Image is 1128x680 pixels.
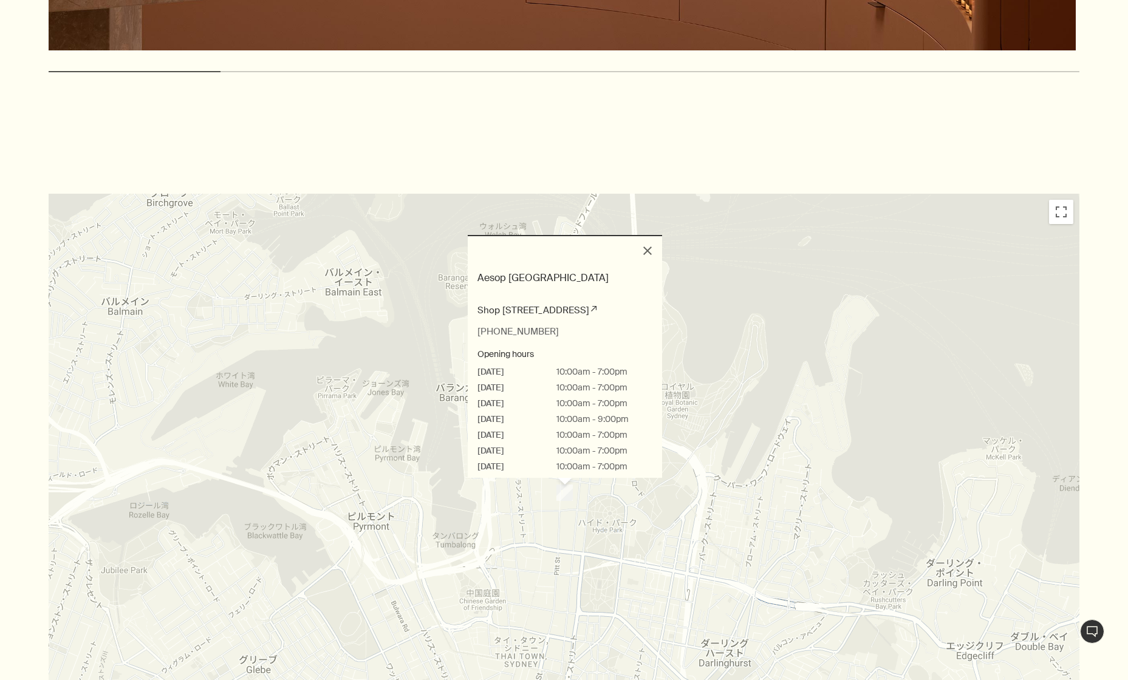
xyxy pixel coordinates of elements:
div: [PHONE_NUMBER] [477,325,652,338]
a: Shop [STREET_ADDRESS] [477,304,596,316]
button: 閉じる [633,236,662,265]
span: 10:00am - 7:00pm [556,444,627,457]
span: [DATE] [477,381,556,393]
span: 10:00am - 7:00pm [556,460,627,472]
span: [DATE] [477,460,556,472]
button: 全画面ビューを切り替えます [1049,200,1073,224]
span: 10:00am - 7:00pm [556,428,627,441]
div: Aesop Sydney [556,484,573,501]
button: Live Assistance [1080,619,1104,644]
span: [DATE] [477,396,556,409]
h3: Aesop [GEOGRAPHIC_DATA] [477,270,652,286]
span: 10:00am - 9:00pm [556,412,629,425]
span: [DATE] [477,412,556,425]
span: [DATE] [477,365,556,378]
span: 10:00am - 7:00pm [556,396,627,409]
span: [DATE] [477,444,556,457]
h4: Opening hours [477,347,652,362]
span: 10:00am - 7:00pm [556,381,627,393]
span: [DATE] [477,428,556,441]
span: 10:00am - 7:00pm [556,365,627,378]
